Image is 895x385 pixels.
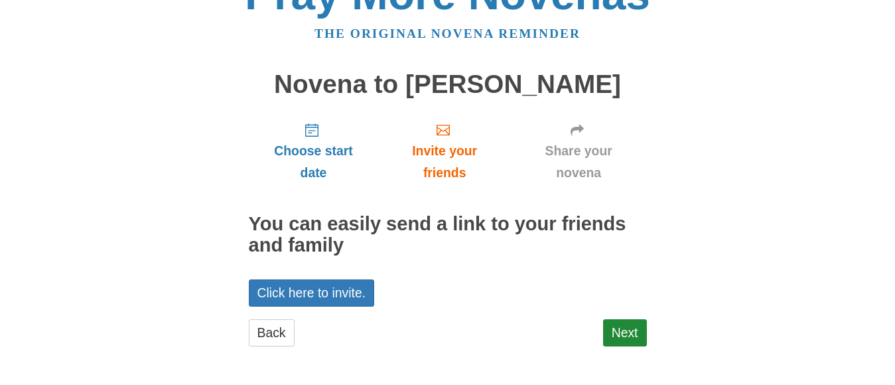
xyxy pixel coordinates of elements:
[511,112,647,191] a: Share your novena
[249,214,647,256] h2: You can easily send a link to your friends and family
[391,140,497,184] span: Invite your friends
[249,319,295,346] a: Back
[378,112,510,191] a: Invite your friends
[249,279,375,307] a: Click here to invite.
[314,27,581,40] a: The original novena reminder
[262,140,366,184] span: Choose start date
[249,70,647,99] h1: Novena to [PERSON_NAME]
[603,319,647,346] a: Next
[249,112,379,191] a: Choose start date
[524,140,634,184] span: Share your novena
